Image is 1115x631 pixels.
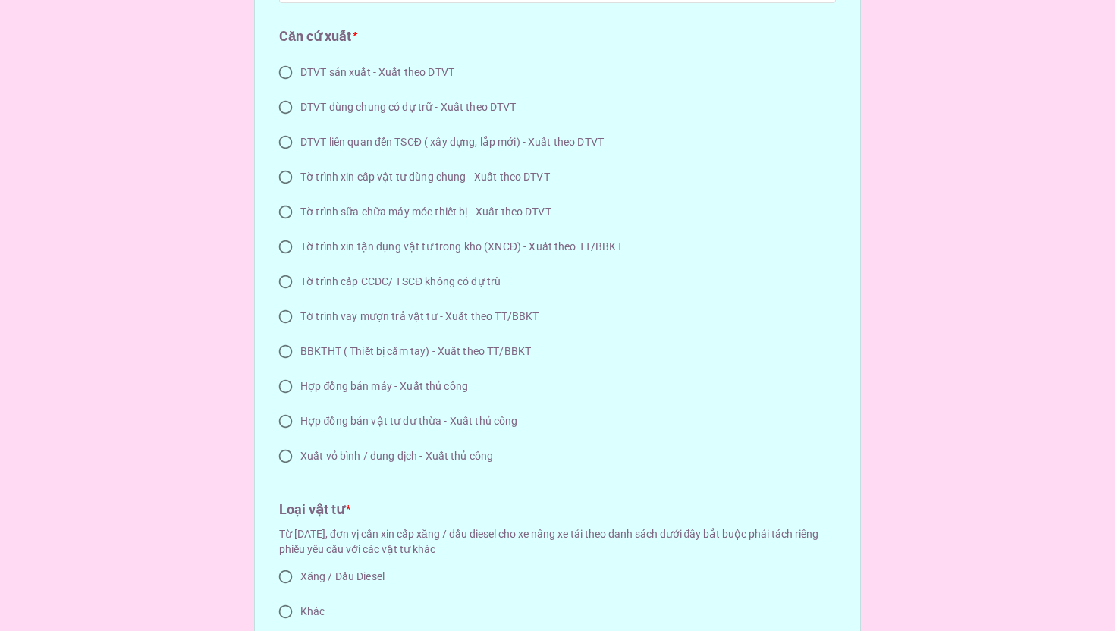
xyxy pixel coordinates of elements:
[300,448,493,464] span: Xuất vỏ bình / dung dịch - Xuất thủ công
[279,26,351,47] label: Căn cứ xuất
[300,239,623,255] span: Tờ trình xin tận dụng vật tư trong kho (XNCĐ) - Xuất theo TT/BBKT
[300,344,531,359] span: BBKTHT ( Thiết bị cầm tay) - Xuất theo TT/BBKT
[300,134,604,150] span: DTVT liên quan đến TSCĐ ( xây dựng, lắp mới) - Xuất theo DTVT
[300,378,468,394] span: Hợp đồng bán máy - Xuất thủ công
[300,99,517,115] span: DTVT dùng chung có dự trữ - Xuất theo DTVT
[279,499,344,520] label: Loại vật tư
[279,526,836,557] p: Từ [DATE], đơn vị cần xin cấp xăng / dầu diesel cho xe nâng xe tải theo danh sách dưới đây bắt bu...
[300,274,501,290] span: Tờ trình cấp CCDC/ TSCĐ không có dự trù
[300,604,325,620] span: Khác
[300,413,517,429] span: Hợp đồng bán vật tư dư thừa - Xuất thủ công
[300,204,551,220] span: Tờ trình sữa chữa máy móc thiết bị - Xuất theo DTVT
[300,64,454,80] span: DTVT sản xuất - Xuất theo DTVT
[300,309,539,325] span: Tờ trình vay mượn trả vật tư - Xuất theo TT/BBKT
[300,169,550,185] span: Tờ trình xin cấp vật tư dùng chung - Xuất theo DTVT
[300,569,385,585] span: Xăng / Dầu Diesel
